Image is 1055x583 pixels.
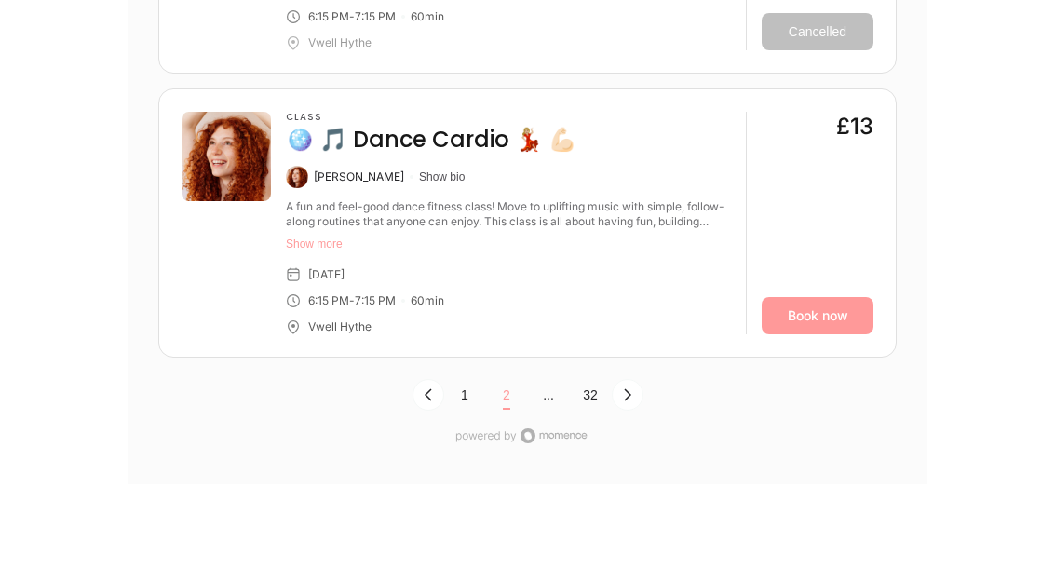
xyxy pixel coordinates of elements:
[308,294,349,309] div: 6:15 PM
[286,200,731,230] div: A fun and feel-good dance fitness class! Move to uplifting music with simple, follow-along routin...
[836,113,873,142] div: £13
[308,320,372,335] div: Vwell Hythe
[158,373,897,418] nav: Pagination navigation
[486,381,528,418] button: Page 2 of 33
[308,36,372,51] div: Vwell Hythe
[349,10,355,25] div: -
[286,167,308,189] img: Caitlin McCarthy
[182,113,271,202] img: 157770-picture.jpg
[314,170,404,185] div: [PERSON_NAME]
[286,237,731,252] button: Show more
[355,294,396,309] div: 7:15 PM
[570,381,612,411] button: Page 3 of 33
[413,380,444,412] button: Previous Page, Page 1
[349,294,355,309] div: -
[355,10,396,25] div: 7:15 PM
[411,10,444,25] div: 60 min
[528,381,570,411] button: ...
[308,268,345,283] div: [DATE]
[308,10,349,25] div: 6:15 PM
[444,381,486,411] button: Page 1 of 33
[762,298,873,335] a: Book now
[612,380,643,412] button: Next Page, Page 1
[411,294,444,309] div: 60 min
[762,14,873,51] button: Cancelled
[286,126,576,156] h4: 🪩 🎵 Dance Cardio 💃🏼 💪🏻
[286,113,576,124] h3: Class
[419,170,465,185] button: Show bio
